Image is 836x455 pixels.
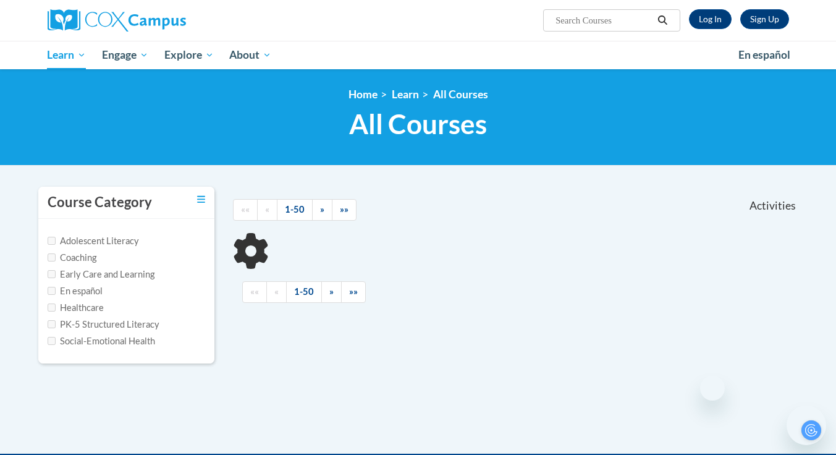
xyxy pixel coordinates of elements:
[274,286,279,297] span: «
[48,268,154,281] label: Early Care and Learning
[221,41,279,69] a: About
[433,88,488,101] a: All Courses
[47,48,86,62] span: Learn
[48,251,96,265] label: Coaching
[48,287,56,295] input: Checkbox for Options
[102,48,148,62] span: Engage
[738,48,790,61] span: En español
[48,301,104,315] label: Healthcare
[689,9,732,29] a: Log In
[321,281,342,303] a: Next
[48,334,155,348] label: Social-Emotional Health
[197,193,205,206] a: Toggle collapse
[48,304,56,312] input: Checkbox for Options
[277,199,313,221] a: 1-50
[266,281,287,303] a: Previous
[341,281,366,303] a: End
[40,41,95,69] a: Learn
[29,41,808,69] div: Main menu
[48,318,159,331] label: PK-5 Structured Literacy
[48,253,56,262] input: Checkbox for Options
[340,204,348,215] span: »»
[156,41,222,69] a: Explore
[349,286,358,297] span: »»
[740,9,789,29] a: Register
[787,406,826,445] iframe: Button to launch messaging window
[241,204,250,215] span: ««
[653,13,672,28] button: Search
[164,48,214,62] span: Explore
[94,41,156,69] a: Engage
[48,9,186,32] img: Cox Campus
[242,281,267,303] a: Begining
[229,48,271,62] span: About
[48,193,152,212] h3: Course Category
[554,13,653,28] input: Search Courses
[48,284,103,298] label: En español
[320,204,324,215] span: »
[329,286,334,297] span: »
[730,42,798,68] a: En español
[312,199,332,221] a: Next
[392,88,419,101] a: Learn
[749,199,796,213] span: Activities
[48,9,282,32] a: Cox Campus
[348,88,378,101] a: Home
[250,286,259,297] span: ««
[332,199,357,221] a: End
[257,199,277,221] a: Previous
[48,234,139,248] label: Adolescent Literacy
[349,108,487,140] span: All Courses
[265,204,269,215] span: «
[48,320,56,328] input: Checkbox for Options
[700,376,725,401] iframe: Close message
[48,337,56,345] input: Checkbox for Options
[233,199,258,221] a: Begining
[48,270,56,278] input: Checkbox for Options
[48,237,56,245] input: Checkbox for Options
[286,281,322,303] a: 1-50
